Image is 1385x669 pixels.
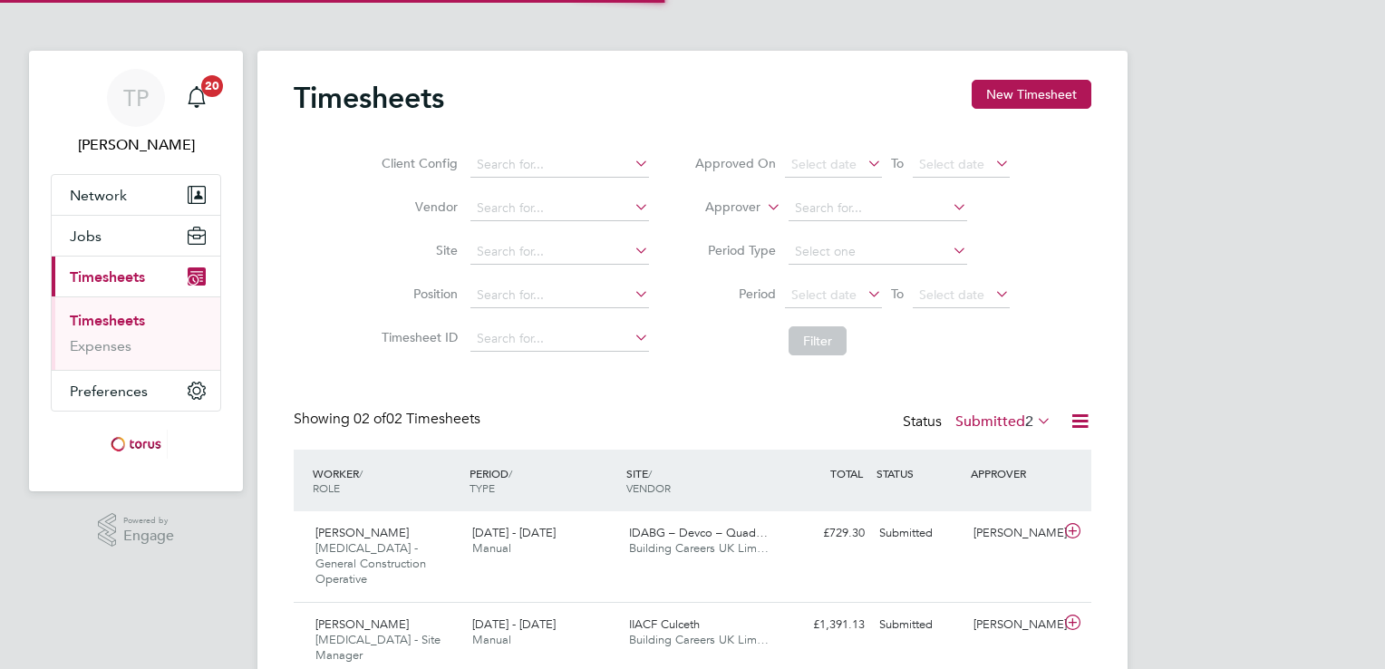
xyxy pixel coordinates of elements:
span: 02 Timesheets [354,410,480,428]
nav: Main navigation [29,51,243,491]
span: Select date [919,156,984,172]
label: Client Config [376,155,458,171]
label: Period Type [694,242,776,258]
label: Approver [679,199,760,217]
input: Select one [789,239,967,265]
span: Select date [919,286,984,303]
div: [PERSON_NAME] [966,519,1061,548]
span: Select date [791,156,857,172]
label: Vendor [376,199,458,215]
span: Jobs [70,228,102,245]
div: Submitted [872,610,966,640]
input: Search for... [789,196,967,221]
span: IDABG – Devco – Quad… [629,525,768,540]
span: TP [123,86,149,110]
span: IIACF Culceth [629,616,700,632]
label: Approved On [694,155,776,171]
span: Timesheets [70,268,145,286]
label: Period [694,286,776,302]
span: / [648,466,652,480]
span: / [508,466,512,480]
label: Timesheet ID [376,329,458,345]
div: SITE [622,457,779,504]
span: ROLE [313,480,340,495]
div: £1,391.13 [778,610,872,640]
input: Search for... [470,326,649,352]
h2: Timesheets [294,80,444,116]
span: To [886,282,909,305]
span: [MEDICAL_DATA] - Site Manager [315,632,441,663]
span: To [886,151,909,175]
input: Search for... [470,239,649,265]
a: 20 [179,69,215,127]
span: [DATE] - [DATE] [472,616,556,632]
span: Manual [472,540,511,556]
a: TP[PERSON_NAME] [51,69,221,156]
button: Timesheets [52,257,220,296]
button: New Timesheet [972,80,1091,109]
span: [PERSON_NAME] [315,616,409,632]
input: Search for... [470,196,649,221]
button: Jobs [52,216,220,256]
span: 02 of [354,410,386,428]
span: Building Careers UK Lim… [629,540,769,556]
label: Position [376,286,458,302]
span: VENDOR [626,480,671,495]
input: Search for... [470,283,649,308]
span: TOTAL [830,466,863,480]
span: Manual [472,632,511,647]
div: STATUS [872,457,966,490]
span: Building Careers UK Lim… [629,632,769,647]
div: Showing [294,410,484,429]
div: Status [903,410,1055,435]
img: torus-logo-retina.png [104,430,168,459]
label: Site [376,242,458,258]
div: PERIOD [465,457,622,504]
a: Timesheets [70,312,145,329]
span: / [359,466,363,480]
span: Preferences [70,383,148,400]
span: [DATE] - [DATE] [472,525,556,540]
span: [PERSON_NAME] [315,525,409,540]
label: Submitted [955,412,1051,431]
div: WORKER [308,457,465,504]
div: £729.30 [778,519,872,548]
span: Engage [123,528,174,544]
div: Submitted [872,519,966,548]
span: 2 [1025,412,1033,431]
span: Select date [791,286,857,303]
a: Powered byEngage [98,513,175,548]
input: Search for... [470,152,649,178]
button: Network [52,175,220,215]
span: Tony Proctor [51,134,221,156]
a: Go to home page [51,430,221,459]
span: Powered by [123,513,174,528]
span: Network [70,187,127,204]
div: [PERSON_NAME] [966,610,1061,640]
span: 20 [201,75,223,97]
span: TYPE [470,480,495,495]
div: Timesheets [52,296,220,370]
div: APPROVER [966,457,1061,490]
button: Filter [789,326,847,355]
button: Preferences [52,371,220,411]
span: [MEDICAL_DATA] - General Construction Operative [315,540,426,587]
a: Expenses [70,337,131,354]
